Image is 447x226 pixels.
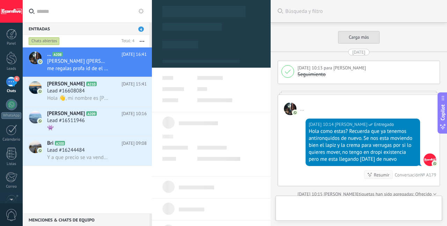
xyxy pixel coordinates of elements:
[47,65,108,72] span: me regalas profa id de el de [MEDICAL_DATA]
[86,82,96,86] span: A210
[47,154,108,161] span: Y a que precio se va vender por dropi
[23,213,149,226] div: Menciones & Chats de equipo
[38,59,43,64] img: icon
[298,65,324,71] div: [DATE] 10:13
[122,51,147,58] span: [DATE] 16:41
[47,81,85,88] span: [PERSON_NAME]
[352,49,365,55] div: [DATE]
[55,141,65,145] span: A200
[47,58,108,65] span: [PERSON_NAME] ([PERSON_NAME])
[47,110,85,117] span: [PERSON_NAME]
[138,27,144,32] span: 4
[23,107,152,136] a: avataricon[PERSON_NAME]A209[DATE] 10:16Lead #16511946👾
[23,77,152,106] a: avataricon[PERSON_NAME]A210[DATE] 15:41Lead #16608084Hola 👋, mi nombre es [PERSON_NAME] y trabajo...
[52,52,63,56] span: A208
[1,89,22,93] div: Chats
[284,103,296,115] span: ...
[14,76,20,82] span: 4
[1,162,22,166] div: Listas
[309,128,417,163] div: Hola como estas? Recuerda que ya tenemos antironquidos de nuevo. Se nos esta moviendo bien el lap...
[122,110,147,117] span: [DATE] 10:16
[119,38,134,45] div: Total: 4
[1,42,22,46] div: Panel
[1,112,21,119] div: WhatsApp
[1,137,22,142] div: Calendario
[47,117,85,124] span: Lead #16511946
[122,140,147,147] span: [DATE] 09:08
[1,67,22,71] div: Leads
[374,172,390,178] div: Resumir
[47,147,85,154] span: Lead #16244484
[293,110,298,115] img: com.amocrm.amocrmwa.svg
[395,172,420,178] div: Conversación
[38,89,43,94] img: icon
[300,106,304,112] span: ...
[47,125,54,131] span: 👾
[29,37,60,45] div: Chats abiertos
[432,161,437,166] img: com.amocrm.amocrmwa.svg
[1,184,22,189] div: Correo
[298,71,326,78] div: Seguimiento
[335,121,367,128] span: Deiverth Rodriguez (Oficina de Venta)
[47,140,53,147] span: Bri
[285,8,440,15] span: Búsqueda y filtro
[324,191,356,197] span: Deiverth Rodriguez
[47,88,85,95] span: Lead #16608084
[424,153,436,166] span: Deiverth Rodriguez
[420,172,436,178] div: № A179
[86,111,96,116] span: A209
[38,119,43,123] img: icon
[23,47,152,77] a: avataricon...A208[DATE] 16:41[PERSON_NAME] ([PERSON_NAME])me regalas profa id de el de [MEDICAL_D...
[122,81,147,88] span: [DATE] 15:41
[349,34,369,40] span: Carga más
[298,191,324,198] div: [DATE] 10:15
[298,65,366,71] div: para [PERSON_NAME]
[23,136,152,166] a: avatariconBriA200[DATE] 09:08Lead #16244484Y a que precio se va vender por dropi
[439,105,446,121] span: Copilot
[309,121,335,128] div: [DATE] 10:14
[23,22,149,35] div: Entradas
[47,95,108,101] span: Hola 👋, mi nombre es [PERSON_NAME] y trabajo con el modelo de negocio de dropshipping 📦. Estoy mu...
[134,35,149,47] button: Más
[374,121,394,128] span: Entregado
[47,51,51,58] span: ...
[38,148,43,153] img: icon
